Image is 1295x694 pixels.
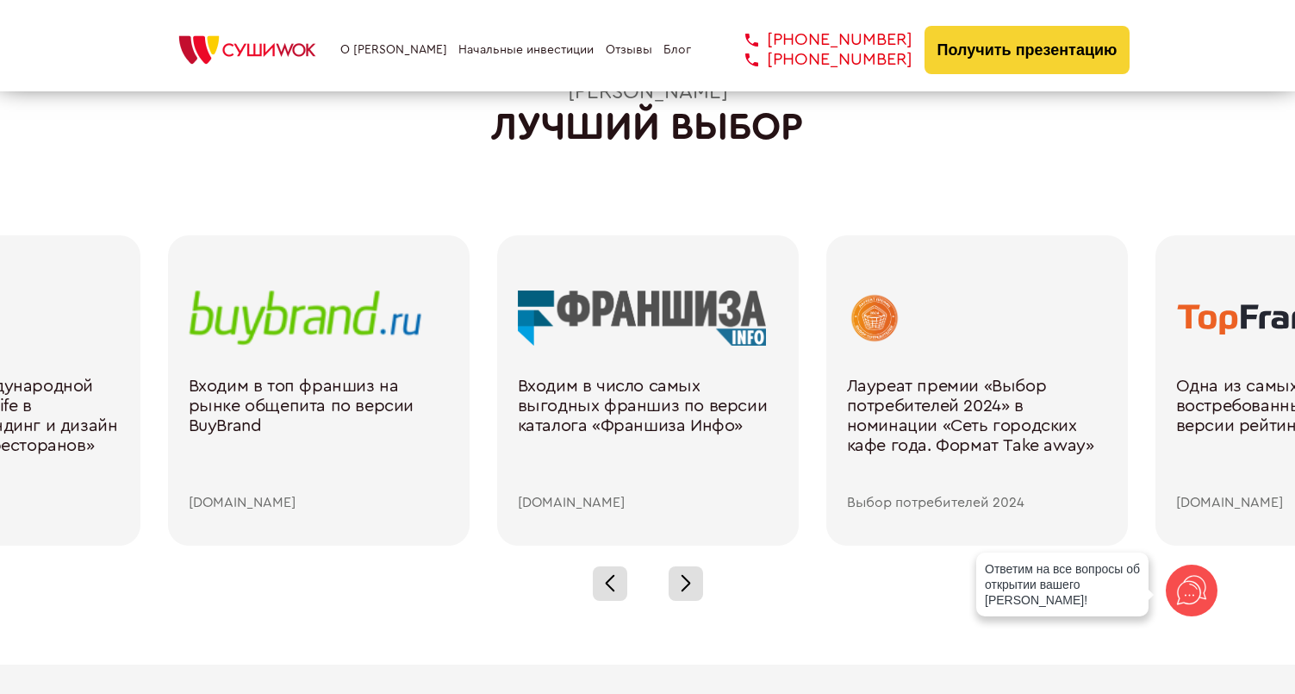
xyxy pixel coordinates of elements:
a: Начальные инвестиции [458,43,594,57]
div: Выбор потребителей 2024 [847,495,1107,510]
a: [PHONE_NUMBER] [719,50,912,70]
a: Входим в число самых выгодных франшиз по версии каталога «Франшиза Инфо» [DOMAIN_NAME] [518,291,778,511]
button: Получить презентацию [925,26,1130,74]
div: Входим в число самых выгодных франшиз по версии каталога «Франшиза Инфо» [518,377,778,496]
a: Блог [663,43,691,57]
a: Отзывы [606,43,652,57]
a: [PHONE_NUMBER] [719,30,912,50]
a: О [PERSON_NAME] [340,43,447,57]
div: Лауреат премии «Выбор потребителей 2024» в номинации «Сеть городских кафе года. Формат Take away» [847,377,1107,496]
img: СУШИWOK [165,31,329,69]
div: [DOMAIN_NAME] [518,495,778,510]
div: Ответим на все вопросы об открытии вашего [PERSON_NAME]! [976,553,1149,616]
div: [DOMAIN_NAME] [189,495,449,510]
div: Входим в топ франшиз на рынке общепита по версии BuyBrand [189,377,449,496]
